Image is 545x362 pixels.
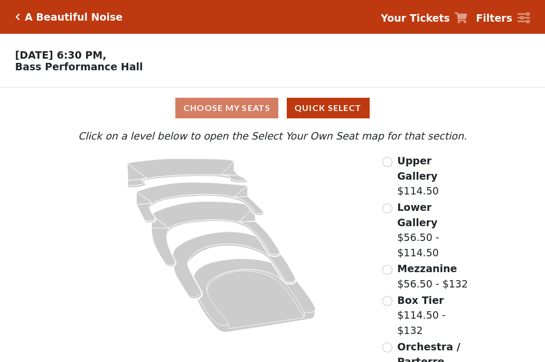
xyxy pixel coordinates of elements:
[476,11,530,26] a: Filters
[397,294,444,306] span: Box Tier
[381,11,467,26] a: Your Tickets
[287,98,370,118] button: Quick Select
[15,13,20,21] a: Click here to go back to filters
[397,200,469,260] label: $56.50 - $114.50
[397,261,468,291] label: $56.50 - $132
[476,12,512,24] strong: Filters
[137,182,264,222] path: Lower Gallery - Seats Available: 63
[397,155,437,182] span: Upper Gallery
[127,159,248,188] path: Upper Gallery - Seats Available: 298
[25,11,123,23] h5: A Beautiful Noise
[194,259,316,332] path: Orchestra / Parterre Circle - Seats Available: 27
[397,263,457,274] span: Mezzanine
[381,12,450,24] strong: Your Tickets
[397,293,469,338] label: $114.50 - $132
[76,128,469,144] p: Click on a level below to open the Select Your Own Seat map for that section.
[397,201,437,228] span: Lower Gallery
[397,153,469,199] label: $114.50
